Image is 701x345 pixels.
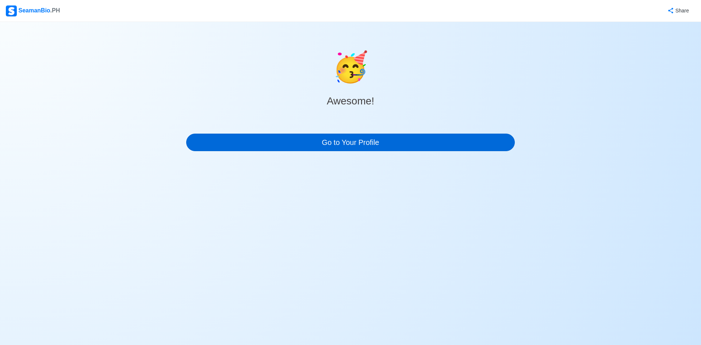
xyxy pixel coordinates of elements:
div: SeamanBio [6,5,60,16]
span: celebrate [332,45,369,89]
span: .PH [50,7,60,14]
h3: Awesome! [327,95,374,107]
a: Go to Your Profile [186,134,515,151]
img: Logo [6,5,17,16]
button: Share [660,4,695,18]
